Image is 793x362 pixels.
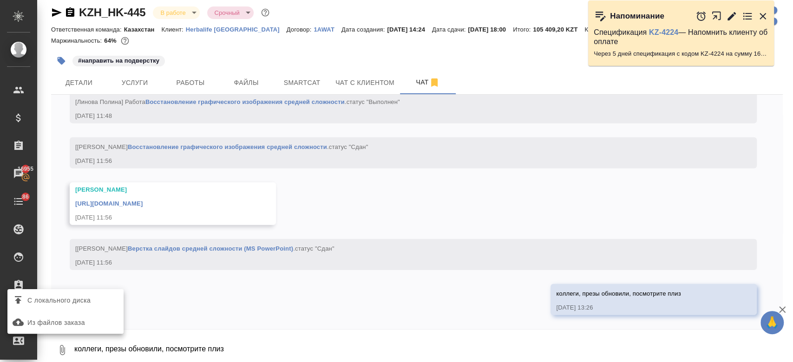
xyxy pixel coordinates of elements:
button: Закрыть [757,11,768,22]
p: Напоминание [610,12,664,21]
p: Через 5 дней спецификация с кодом KZ-4224 на сумму 16080.7 KZT будет просрочена [594,49,768,58]
button: Из файлов заказа [7,314,124,331]
span: Из файлов заказа [27,317,85,329]
button: Отложить [695,11,707,22]
span: С локального диска [27,295,91,306]
a: KZ-4224 [649,28,678,36]
button: Перейти в todo [742,11,753,22]
p: Спецификация — Напомнить клиенту об оплате [594,28,768,46]
label: С локального диска [7,291,124,309]
button: Открыть в новой вкладке [711,6,722,26]
button: Редактировать [726,11,737,22]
